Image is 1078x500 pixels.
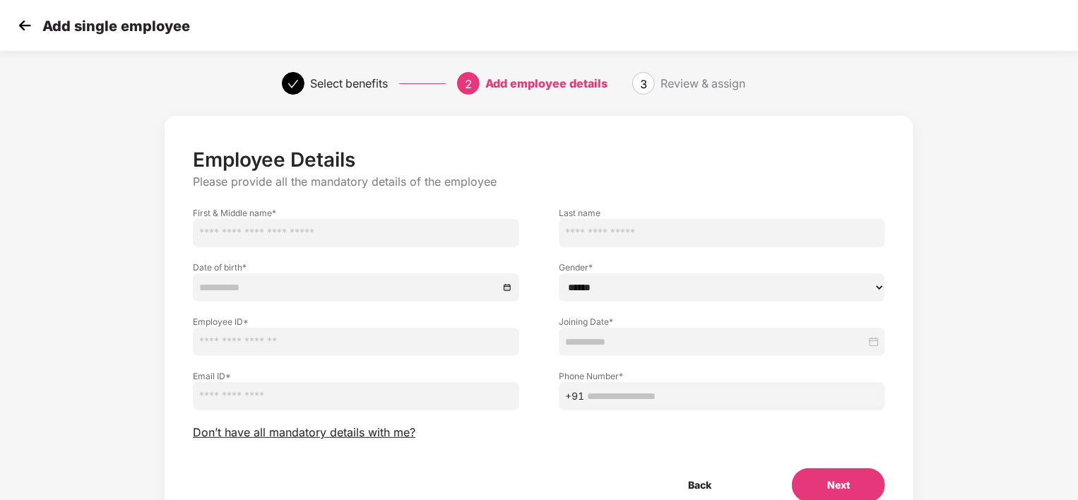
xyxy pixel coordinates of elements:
label: Phone Number [559,370,885,382]
label: Gender [559,261,885,273]
label: Email ID [193,370,519,382]
div: Review & assign [661,72,745,95]
span: check [288,78,299,90]
label: First & Middle name [193,207,519,219]
span: Don’t have all mandatory details with me? [193,425,415,440]
label: Employee ID [193,316,519,328]
span: 3 [640,77,647,91]
p: Add single employee [42,18,190,35]
img: svg+xml;base64,PHN2ZyB4bWxucz0iaHR0cDovL3d3dy53My5vcmcvMjAwMC9zdmciIHdpZHRoPSIzMCIgaGVpZ2h0PSIzMC... [14,15,35,36]
p: Please provide all the mandatory details of the employee [193,174,885,189]
p: Employee Details [193,148,885,172]
div: Select benefits [310,72,388,95]
span: +91 [565,388,584,404]
label: Date of birth [193,261,519,273]
label: Last name [559,207,885,219]
label: Joining Date [559,316,885,328]
span: 2 [465,77,472,91]
div: Add employee details [485,72,608,95]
